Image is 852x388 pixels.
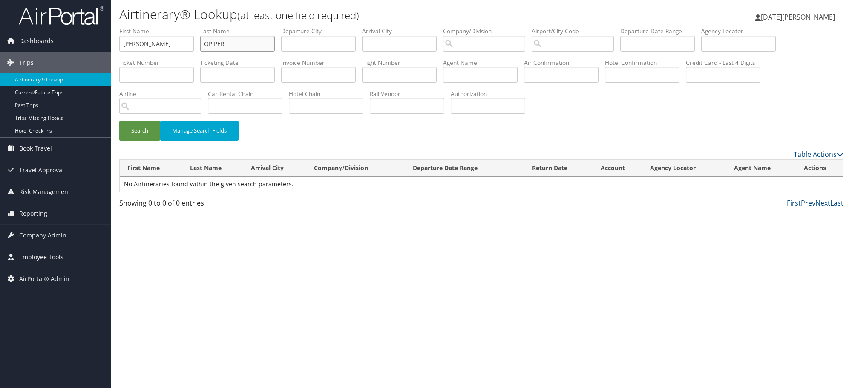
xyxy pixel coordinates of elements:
button: Search [119,121,160,141]
label: Agency Locator [701,27,782,35]
label: Hotel Chain [289,90,370,98]
label: Credit Card - Last 4 Digits [686,58,767,67]
label: Flight Number [362,58,443,67]
label: Last Name [200,27,281,35]
small: (at least one field required) [237,8,359,22]
label: Ticket Number [119,58,200,67]
a: [DATE][PERSON_NAME] [755,4,843,30]
span: Dashboards [19,30,54,52]
th: Departure Date Range: activate to sort column ascending [405,160,524,177]
label: Car Rental Chain [208,90,289,98]
span: Employee Tools [19,246,63,268]
span: Risk Management [19,181,70,203]
label: Company/Division [443,27,532,35]
img: airportal-logo.png [19,6,104,26]
label: Arrival City [362,27,443,35]
th: Account: activate to sort column ascending [593,160,643,177]
span: Travel Approval [19,159,64,181]
th: Actions [796,160,843,177]
span: Book Travel [19,138,52,159]
label: Departure City [281,27,362,35]
a: Next [815,198,830,208]
th: Company/Division [306,160,405,177]
th: Return Date: activate to sort column ascending [524,160,593,177]
label: Ticketing Date [200,58,281,67]
span: AirPortal® Admin [19,268,69,290]
label: Hotel Confirmation [605,58,686,67]
th: Agent Name [726,160,796,177]
label: First Name [119,27,200,35]
label: Airline [119,90,208,98]
a: Prev [801,198,815,208]
th: Last Name: activate to sort column ascending [182,160,243,177]
label: Authorization [451,90,532,98]
span: Reporting [19,203,47,224]
a: First [787,198,801,208]
th: Agency Locator: activate to sort column ascending [642,160,726,177]
th: First Name: activate to sort column ascending [120,160,182,177]
label: Departure Date Range [620,27,701,35]
label: Rail Vendor [370,90,451,98]
label: Agent Name [443,58,524,67]
label: Invoice Number [281,58,362,67]
span: Trips [19,52,34,73]
td: No Airtineraries found within the given search parameters. [120,177,843,192]
a: Last [830,198,843,208]
h1: Airtinerary® Lookup [119,6,602,23]
span: Company Admin [19,225,66,246]
div: Showing 0 to 0 of 0 entries [119,198,291,212]
a: Table Actions [794,150,843,159]
th: Arrival City: activate to sort column ascending [243,160,306,177]
span: [DATE][PERSON_NAME] [761,12,835,22]
label: Airport/City Code [532,27,620,35]
label: Air Confirmation [524,58,605,67]
button: Manage Search Fields [160,121,239,141]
